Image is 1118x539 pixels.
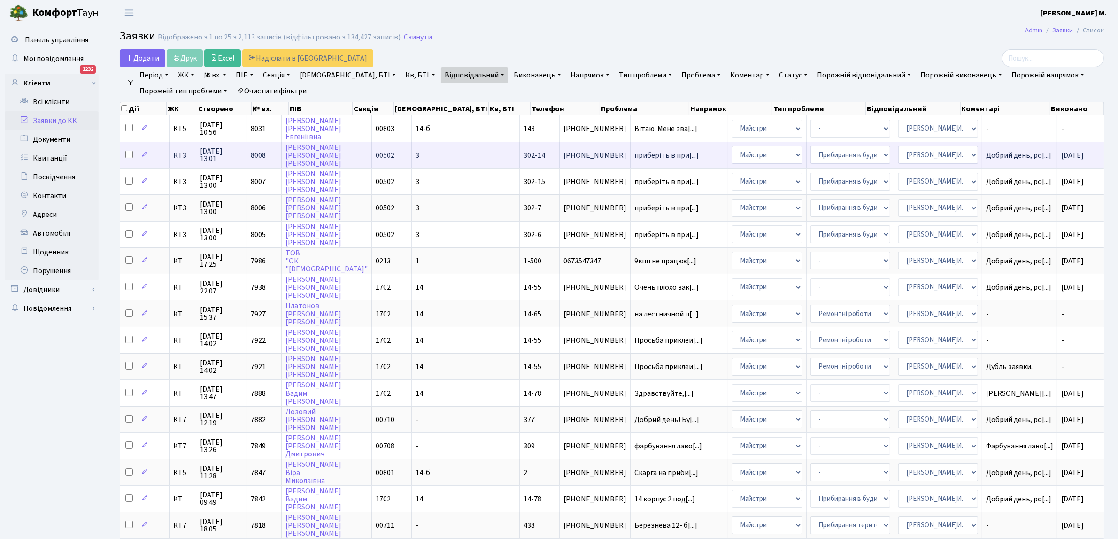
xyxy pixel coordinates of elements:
[1041,8,1107,18] b: [PERSON_NAME] М.
[634,123,697,134] span: Вітаю. Мене зва[...]
[416,520,418,531] span: -
[173,495,192,503] span: КТ
[634,520,697,531] span: Березнева 12- б[...]
[23,54,84,64] span: Мої повідомлення
[1061,520,1084,531] span: [DATE]
[173,152,192,159] span: КТ3
[285,274,341,300] a: [PERSON_NAME][PERSON_NAME][PERSON_NAME]
[5,224,99,243] a: Автомобілі
[376,177,394,187] span: 00502
[634,494,695,504] span: 14 корпус 2 под[...]
[200,491,243,506] span: [DATE] 09:49
[251,203,266,213] span: 8006
[200,332,243,347] span: [DATE] 14:02
[251,520,266,531] span: 7818
[634,282,699,293] span: Очень плохо зак[...]
[5,262,99,280] a: Порушення
[1002,49,1104,67] input: Пошук...
[531,102,600,115] th: Телефон
[1061,388,1084,399] span: [DATE]
[251,335,266,346] span: 7922
[376,468,394,478] span: 00801
[200,412,243,427] span: [DATE] 12:19
[524,388,541,399] span: 14-78
[563,231,626,239] span: [PHONE_NUMBER]
[296,67,400,83] a: [DEMOGRAPHIC_DATA], БТІ
[634,335,702,346] span: Просьба приклеи[...]
[200,439,243,454] span: [DATE] 13:26
[416,441,418,451] span: -
[524,520,535,531] span: 438
[289,102,353,115] th: ПІБ
[524,441,535,451] span: 309
[634,230,699,240] span: приберіть в при[...]
[285,222,341,248] a: [PERSON_NAME][PERSON_NAME][PERSON_NAME]
[285,486,341,512] a: [PERSON_NAME]Вадим[PERSON_NAME]
[1011,21,1118,40] nav: breadcrumb
[5,149,99,168] a: Квитанції
[285,380,341,407] a: [PERSON_NAME]Вадим[PERSON_NAME]
[813,67,915,83] a: Порожній відповідальний
[126,53,159,63] span: Додати
[416,335,423,346] span: 14
[1061,177,1084,187] span: [DATE]
[416,468,430,478] span: 14-б
[158,33,402,42] div: Відображено з 1 по 25 з 2,113 записів (відфільтровано з 134,427 записів).
[173,390,192,397] span: КТ
[524,362,541,372] span: 14-55
[416,309,423,319] span: 14
[563,178,626,185] span: [PHONE_NUMBER]
[173,204,192,212] span: КТ3
[634,309,699,319] span: на лестничной п[...]
[634,256,696,266] span: 9кпп не працює[...]
[376,388,391,399] span: 1702
[376,123,394,134] span: 00803
[353,102,394,115] th: Секція
[524,494,541,504] span: 14-78
[986,256,1051,266] span: Добрий день, ро[...]
[376,230,394,240] span: 00502
[173,522,192,529] span: КТ7
[173,178,192,185] span: КТ3
[563,284,626,291] span: [PHONE_NUMBER]
[251,388,266,399] span: 7888
[376,282,391,293] span: 1702
[376,309,391,319] span: 1702
[173,363,192,370] span: КТ
[5,49,99,68] a: Мої повідомлення1232
[376,362,391,372] span: 1702
[5,31,99,49] a: Панель управління
[376,203,394,213] span: 00502
[376,415,394,425] span: 00710
[416,150,419,161] span: 3
[563,442,626,450] span: [PHONE_NUMBER]
[251,256,266,266] span: 7986
[173,469,192,477] span: КТ5
[524,415,535,425] span: 377
[394,102,489,115] th: [DEMOGRAPHIC_DATA], БТІ
[251,494,266,504] span: 7842
[563,416,626,423] span: [PHONE_NUMBER]
[1073,25,1104,36] li: Список
[251,282,266,293] span: 7938
[634,150,699,161] span: приберіть в при[...]
[634,177,699,187] span: приберіть в при[...]
[200,385,243,400] span: [DATE] 13:47
[416,494,423,504] span: 14
[524,177,545,187] span: 302-15
[678,67,725,83] a: Проблема
[32,5,77,20] b: Комфорт
[251,177,266,187] span: 8007
[986,363,1053,370] span: Дубль заявки.
[200,121,243,136] span: [DATE] 10:56
[251,362,266,372] span: 7921
[251,441,266,451] span: 7849
[285,142,341,169] a: [PERSON_NAME][PERSON_NAME][PERSON_NAME]
[120,49,165,67] a: Додати
[524,230,541,240] span: 302-6
[25,35,88,45] span: Панель управління
[416,177,419,187] span: 3
[376,520,394,531] span: 00711
[136,67,172,83] a: Період
[173,442,192,450] span: КТ7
